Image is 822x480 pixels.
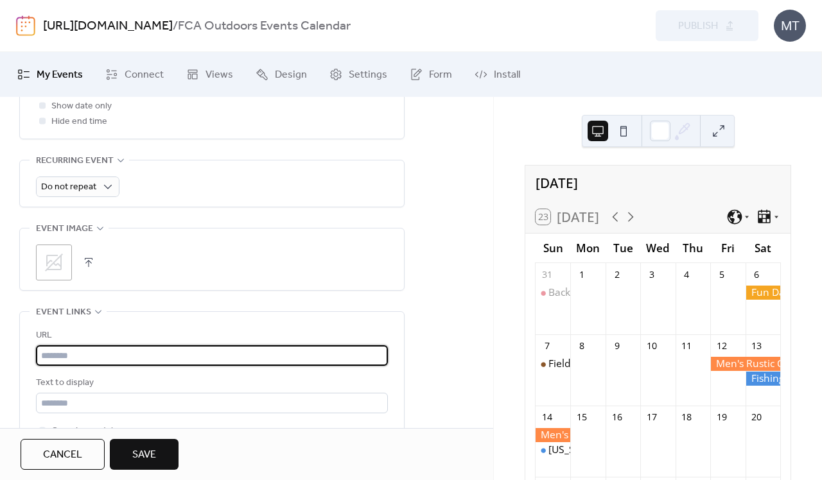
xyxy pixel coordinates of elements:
span: Hide end time [51,114,107,130]
div: Text to display [36,375,385,391]
div: [DATE] [525,166,791,201]
div: 20 [750,410,763,423]
div: Tue [606,234,640,262]
div: Fields of Faith with FCA Equestrian [US_STATE] [548,357,767,371]
div: Mon [570,234,605,262]
div: 18 [680,410,693,423]
div: 1 [575,268,588,280]
div: 19 [715,410,728,423]
span: Views [205,67,233,83]
a: [URL][DOMAIN_NAME] [43,14,173,39]
div: Wed [640,234,675,262]
a: Views [177,57,243,92]
button: Cancel [21,439,105,470]
img: logo [16,15,35,36]
span: Recurring event [36,153,114,169]
div: 4 [680,268,693,280]
div: 16 [611,410,624,423]
div: MT [774,10,806,42]
a: My Events [8,57,92,92]
div: 13 [750,339,763,352]
div: 5 [715,268,728,280]
span: Show date only [51,99,112,114]
b: FCA Outdoors Events Calendar [178,14,351,39]
div: Sun [536,234,570,262]
div: South Carolina Saltt Fishing event [536,443,570,457]
span: My Events [37,67,83,83]
div: Thu [676,234,710,262]
span: Design [275,67,307,83]
span: Form [429,67,452,83]
div: 15 [575,410,588,423]
a: Install [465,57,530,92]
div: 8 [575,339,588,352]
div: Sat [746,234,780,262]
div: Fields of Faith with FCA Equestrian Georgia [536,357,570,371]
span: Settings [349,67,387,83]
span: Do not repeat [41,178,96,196]
div: Men's Rustic Outpost Weekend [536,428,570,442]
span: Install [494,67,520,83]
div: Fishing Tournament [746,372,780,386]
div: 2 [611,268,624,280]
span: Cancel [43,447,82,463]
span: Save [132,447,156,463]
span: Open in new tab [51,424,116,439]
div: 14 [541,410,554,423]
div: 7 [541,339,554,352]
div: Men's Rustic Outpost Weekend [710,357,780,371]
a: Settings [320,57,397,92]
div: Fun Day Gun Day [746,286,780,300]
div: 6 [750,268,763,280]
div: 9 [611,339,624,352]
div: 12 [715,339,728,352]
div: 17 [645,410,658,423]
div: Fri [710,234,745,262]
div: ; [36,244,72,280]
span: Event image [36,221,93,237]
a: Connect [96,57,173,92]
div: URL [36,328,385,343]
div: Backyard BBQ [536,286,570,300]
div: 10 [645,339,658,352]
span: Event links [36,305,91,320]
a: Form [400,57,462,92]
b: / [173,14,178,39]
div: 3 [645,268,658,280]
div: 31 [541,268,554,280]
span: Connect [125,67,164,83]
button: Save [110,439,179,470]
div: Backyard BBQ [548,286,615,300]
div: 11 [680,339,693,352]
a: Design [246,57,317,92]
div: [US_STATE] Saltt Fishing event [548,443,691,457]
